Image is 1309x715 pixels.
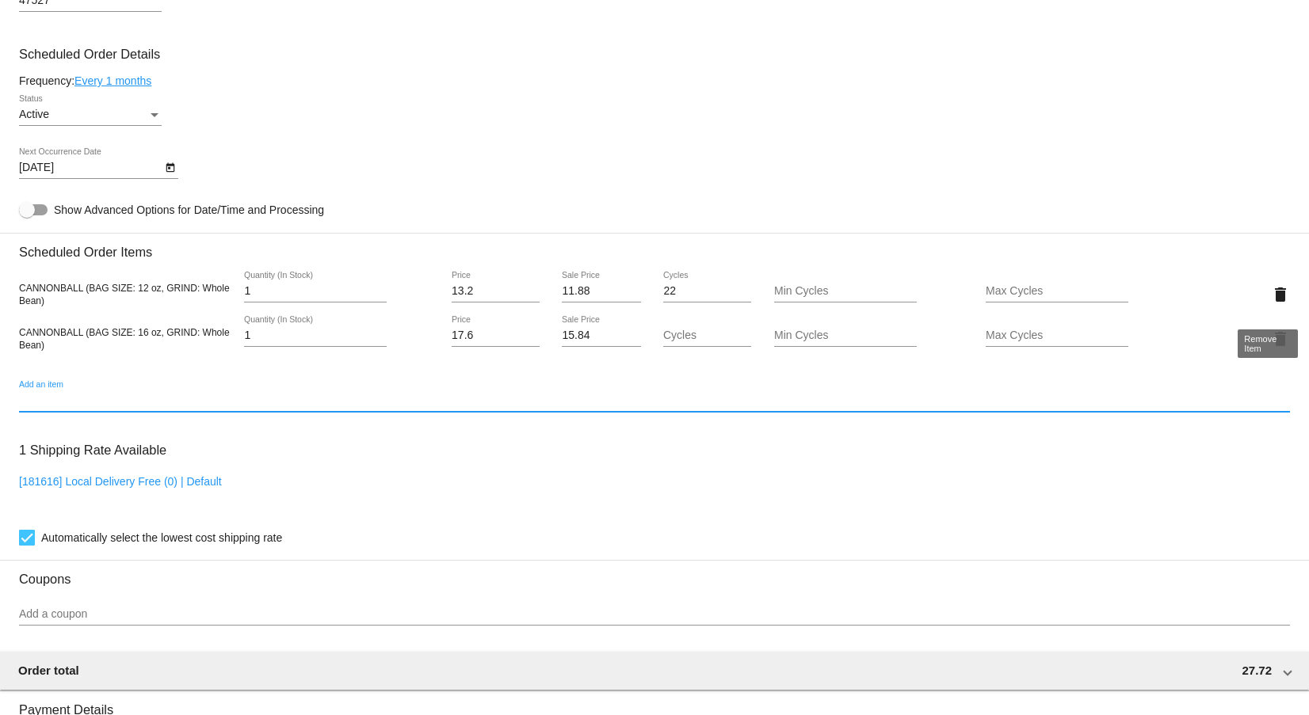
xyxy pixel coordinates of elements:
h3: Scheduled Order Items [19,233,1290,260]
h3: 1 Shipping Rate Available [19,433,166,467]
input: Price [452,329,540,342]
span: CANNONBALL (BAG SIZE: 12 oz, GRIND: Whole Bean) [19,283,230,306]
input: Sale Price [562,285,640,298]
input: Cycles [663,329,751,342]
mat-icon: delete [1271,329,1290,348]
input: Sale Price [562,329,640,342]
div: Frequency: [19,74,1290,87]
span: 27.72 [1242,664,1272,677]
input: Max Cycles [986,329,1128,342]
input: Cycles [663,285,751,298]
span: CANNONBALL (BAG SIZE: 16 oz, GRIND: Whole Bean) [19,327,230,351]
input: Min Cycles [774,285,917,298]
h3: Coupons [19,560,1290,587]
input: Next Occurrence Date [19,162,162,174]
mat-icon: delete [1271,285,1290,304]
a: [181616] Local Delivery Free (0) | Default [19,475,222,488]
input: Min Cycles [774,329,917,342]
span: Order total [18,664,79,677]
button: Open calendar [162,158,178,175]
input: Max Cycles [986,285,1128,298]
span: Show Advanced Options for Date/Time and Processing [54,202,324,218]
a: Every 1 months [74,74,151,87]
h3: Scheduled Order Details [19,47,1290,62]
input: Add an item [19,394,1290,407]
span: Automatically select the lowest cost shipping rate [41,528,282,547]
input: Quantity (In Stock) [244,285,387,298]
span: Active [19,108,49,120]
input: Price [452,285,540,298]
input: Quantity (In Stock) [244,329,387,342]
input: Add a coupon [19,608,1290,621]
mat-select: Status [19,108,162,121]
